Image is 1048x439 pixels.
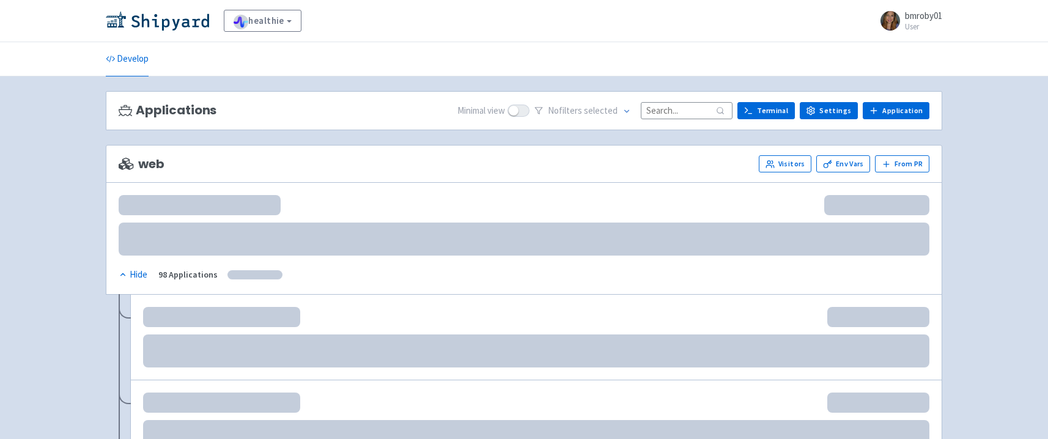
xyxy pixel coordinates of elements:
[106,11,209,31] img: Shipyard logo
[119,268,149,282] button: Hide
[641,102,732,119] input: Search...
[863,102,929,119] a: Application
[106,42,149,76] a: Develop
[457,104,505,118] span: Minimal view
[816,155,870,172] a: Env Vars
[905,10,942,21] span: bmroby01
[800,102,858,119] a: Settings
[158,268,218,282] div: 98 Applications
[737,102,795,119] a: Terminal
[548,104,618,118] span: No filter s
[759,155,811,172] a: Visitors
[119,103,216,117] h3: Applications
[905,23,942,31] small: User
[873,11,942,31] a: bmroby01 User
[875,155,929,172] button: From PR
[119,157,164,171] span: web
[584,105,618,116] span: selected
[224,10,301,32] a: healthie
[119,268,147,282] div: Hide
